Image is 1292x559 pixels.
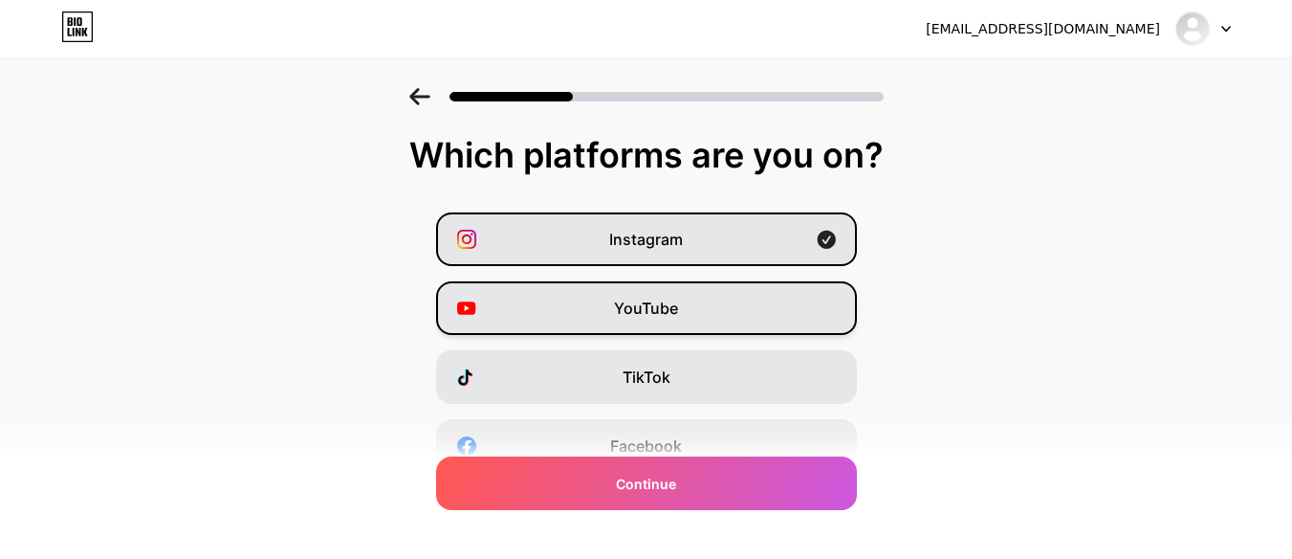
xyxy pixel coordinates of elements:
span: TikTok [623,366,670,389]
div: [EMAIL_ADDRESS][DOMAIN_NAME] [926,19,1160,39]
span: Twitter/X [613,503,679,526]
span: Facebook [610,435,682,458]
span: YouTube [614,297,678,320]
div: Which platforms are you on? [19,136,1273,174]
img: vivipromos [1174,11,1211,47]
span: Instagram [609,228,683,251]
span: Continue [616,474,676,494]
